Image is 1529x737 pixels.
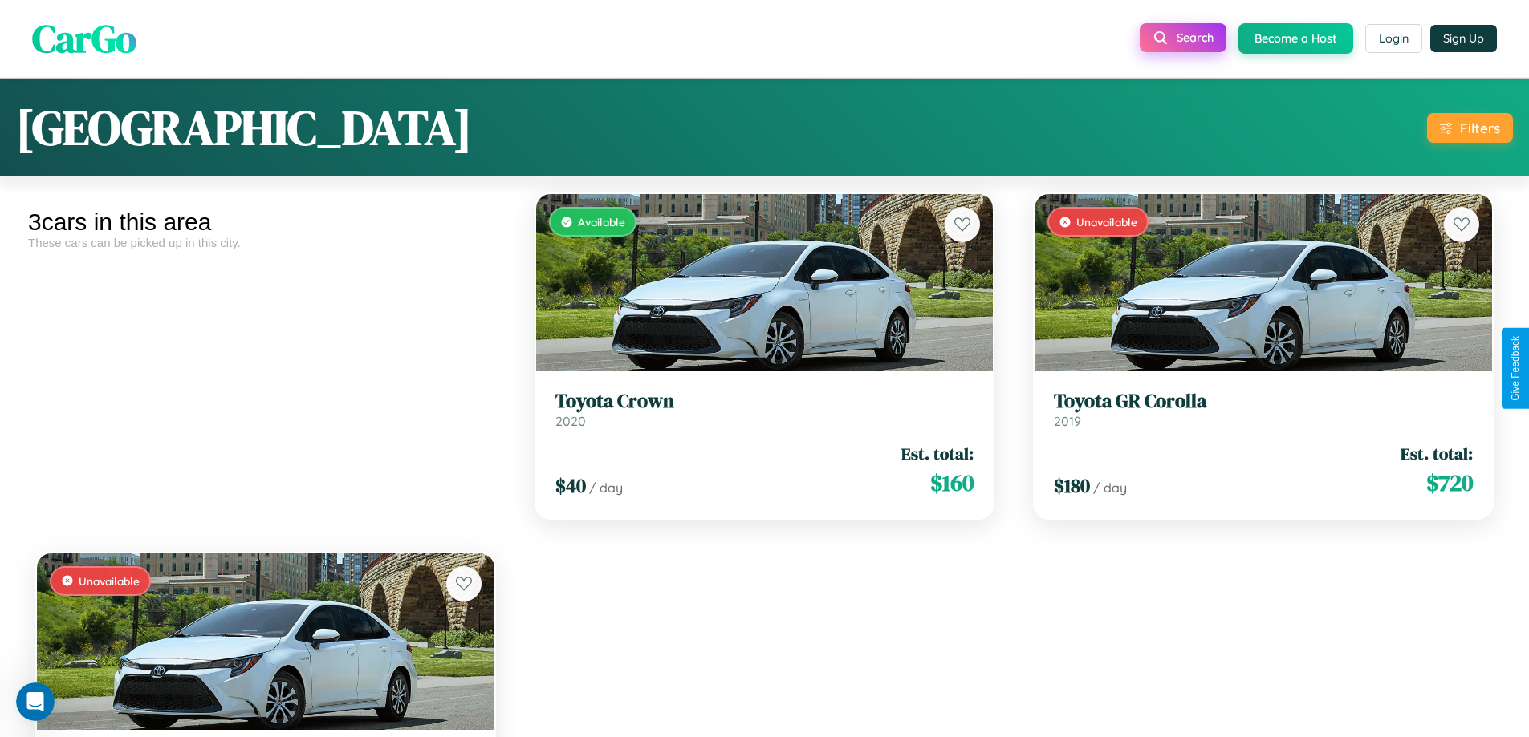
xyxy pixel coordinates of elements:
[1238,23,1353,54] button: Become a Host
[16,682,55,721] iframe: Intercom live chat
[555,390,974,413] h3: Toyota Crown
[1177,30,1214,45] span: Search
[555,472,586,499] span: $ 40
[1076,215,1137,229] span: Unavailable
[1054,413,1081,429] span: 2019
[901,442,974,465] span: Est. total:
[1093,480,1127,496] span: / day
[1054,390,1473,413] h3: Toyota GR Corolla
[555,390,974,429] a: Toyota Crown2020
[1460,119,1500,136] div: Filters
[28,236,503,249] div: These cars can be picked up in this city.
[1430,25,1497,52] button: Sign Up
[1427,113,1513,143] button: Filters
[930,467,974,499] span: $ 160
[16,95,472,160] h1: [GEOGRAPHIC_DATA]
[28,209,503,236] div: 3 cars in this area
[1054,390,1473,429] a: Toyota GR Corolla2019
[1426,467,1473,499] span: $ 720
[578,215,625,229] span: Available
[1510,336,1521,401] div: Give Feedback
[589,480,623,496] span: / day
[1140,23,1226,52] button: Search
[79,574,140,588] span: Unavailable
[1365,24,1422,53] button: Login
[1054,472,1090,499] span: $ 180
[32,12,136,65] span: CarGo
[555,413,586,429] span: 2020
[1401,442,1473,465] span: Est. total:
